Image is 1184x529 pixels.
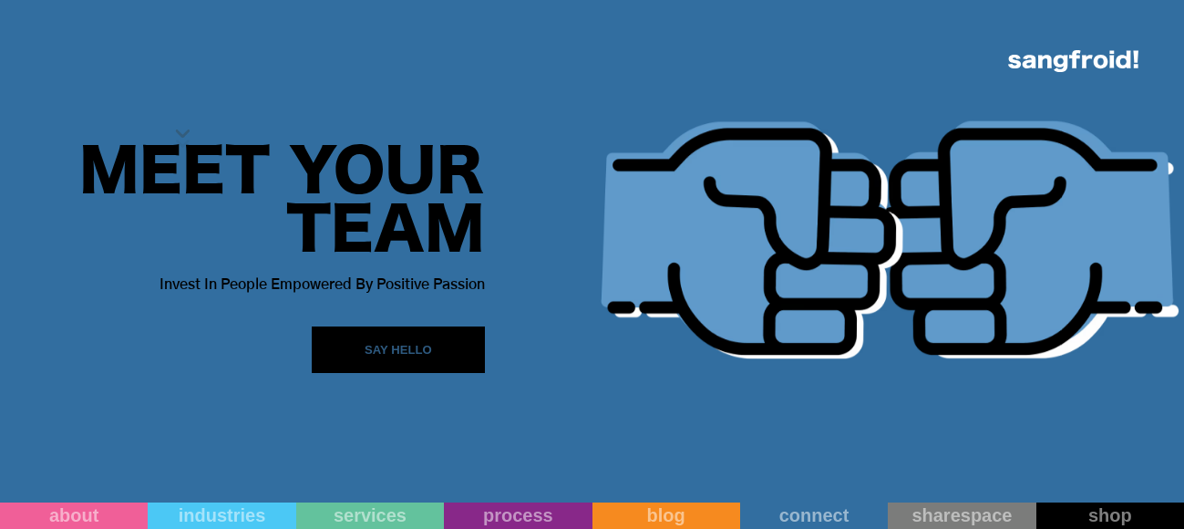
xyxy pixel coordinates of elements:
[444,503,592,529] a: process
[148,504,295,526] div: industries
[148,503,295,529] a: industries
[296,503,444,529] a: services
[79,270,485,297] div: Invest In People Empowered By Positive Passion
[888,504,1035,526] div: sharespace
[888,503,1035,529] a: sharespace
[592,504,740,526] div: blog
[312,327,485,373] a: Say Hello
[592,503,740,529] a: blog
[296,504,444,526] div: services
[1036,503,1184,529] a: shop
[365,341,432,359] div: Say Hello
[740,504,888,526] div: connect
[1036,504,1184,526] div: shop
[1008,50,1138,72] img: logo
[444,504,592,526] div: process
[740,503,888,529] a: connect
